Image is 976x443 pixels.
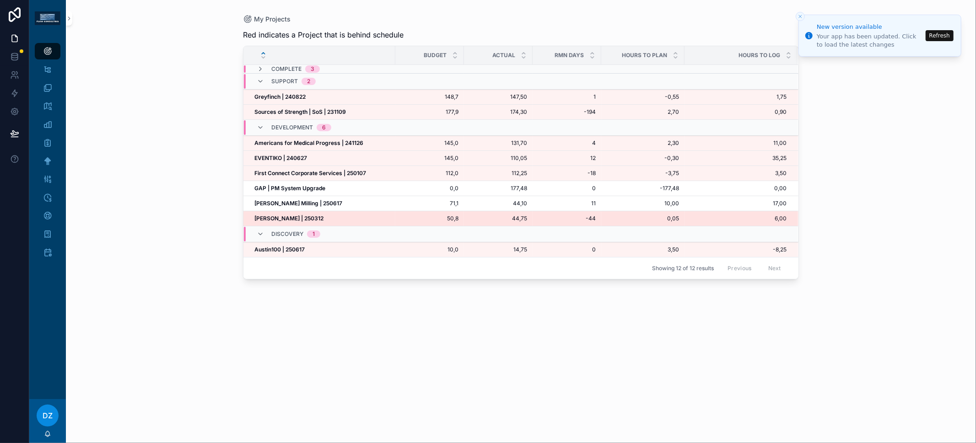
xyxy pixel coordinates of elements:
span: 17,00 [685,200,787,207]
a: 1,75 [685,93,787,101]
a: -0,30 [607,155,679,162]
span: 174,30 [469,108,527,116]
a: -194 [538,108,596,116]
img: App logo [35,11,60,25]
span: 112,0 [401,170,458,177]
a: -44 [538,215,596,222]
strong: Americans for Medical Progress | 241126 [254,139,363,146]
span: Red indicates a Project that is behind schedule [243,29,404,40]
span: 4 [538,139,596,147]
span: DZ [43,410,53,421]
strong: Sources of Strength | SoS | 231109 [254,108,346,115]
a: 147,50 [469,93,527,101]
strong: EVENTIKO | 240627 [254,155,307,161]
a: 10,0 [401,246,458,253]
span: RMN Days [555,52,584,59]
a: [PERSON_NAME] Milling | 250617 [254,200,390,207]
a: 177,9 [401,108,458,116]
a: 6,00 [685,215,787,222]
a: -8,25 [685,246,787,253]
a: 14,75 [469,246,527,253]
a: Austin100 | 250617 [254,246,390,253]
a: 50,8 [401,215,458,222]
a: Sources of Strength | SoS | 231109 [254,108,390,116]
a: -18 [538,170,596,177]
button: Close toast [796,12,805,21]
div: 2 [307,78,310,85]
span: 145,0 [401,139,458,147]
a: 145,0 [401,155,458,162]
div: Your app has been updated. Click to load the latest changes [817,32,923,49]
a: 35,25 [685,155,787,162]
a: 131,70 [469,139,527,147]
strong: Austin100 | 250617 [254,246,305,253]
div: 3 [311,65,314,73]
a: -177,48 [607,185,679,192]
a: 112,25 [469,170,527,177]
a: -0,55 [607,93,679,101]
strong: [PERSON_NAME] Milling | 250617 [254,200,342,207]
span: 3,50 [607,246,679,253]
strong: First Connect Corporate Services | 250107 [254,170,366,176]
a: [PERSON_NAME] | 250312 [254,215,390,222]
a: 0,0 [401,185,458,192]
a: 3,50 [685,170,787,177]
a: 71,1 [401,200,458,207]
a: 11 [538,200,596,207]
a: 177,48 [469,185,527,192]
a: 2,70 [607,108,679,116]
span: 110,05 [469,155,527,162]
a: 10,00 [607,200,679,207]
strong: [PERSON_NAME] | 250312 [254,215,324,222]
a: -3,75 [607,170,679,177]
a: 0,00 [685,185,787,192]
span: Support [271,78,298,85]
div: 6 [322,124,326,131]
a: 0,05 [607,215,679,222]
a: 44,10 [469,200,527,207]
span: 1 [538,93,596,101]
span: My Projects [254,15,291,24]
a: 0 [538,185,596,192]
strong: Greyfinch | 240822 [254,93,306,100]
a: GAP | PM System Upgrade [254,185,390,192]
a: EVENTIKO | 240627 [254,155,390,162]
span: 44,75 [469,215,527,222]
div: New version available [817,22,923,32]
a: 11,00 [685,139,787,147]
span: Hours to Plan [622,52,667,59]
span: 12 [538,155,596,162]
span: Complete [271,65,302,73]
a: 148,7 [401,93,458,101]
a: 2,30 [607,139,679,147]
span: Discovery [271,230,303,238]
a: 0 [538,246,596,253]
strong: GAP | PM System Upgrade [254,185,325,192]
a: Americans for Medical Progress | 241126 [254,139,390,147]
span: Showing 12 of 12 results [652,265,714,272]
